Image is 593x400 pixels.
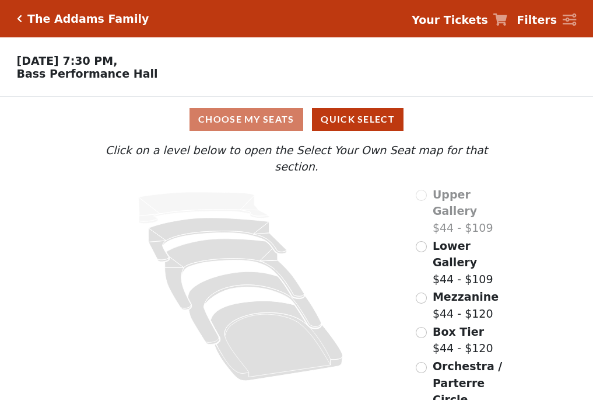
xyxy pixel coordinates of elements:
[433,239,477,269] span: Lower Gallery
[517,13,557,26] strong: Filters
[433,325,484,338] span: Box Tier
[211,301,343,381] path: Orchestra / Parterre Circle - Seats Available: 30
[412,13,488,26] strong: Your Tickets
[82,142,510,175] p: Click on a level below to open the Select Your Own Seat map for that section.
[433,238,511,288] label: $44 - $109
[149,218,287,262] path: Lower Gallery - Seats Available: 243
[433,288,499,322] label: $44 - $120
[433,324,493,357] label: $44 - $120
[433,188,477,218] span: Upper Gallery
[312,108,403,131] button: Quick Select
[517,12,576,29] a: Filters
[17,15,22,23] a: Click here to go back to filters
[412,12,507,29] a: Your Tickets
[139,192,269,224] path: Upper Gallery - Seats Available: 0
[433,186,511,236] label: $44 - $109
[433,290,499,303] span: Mezzanine
[27,12,149,26] h5: The Addams Family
